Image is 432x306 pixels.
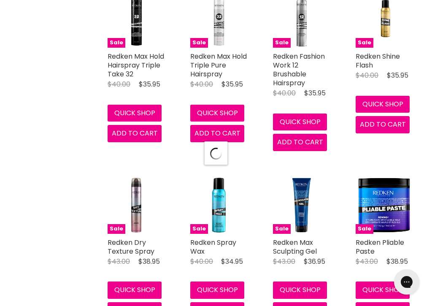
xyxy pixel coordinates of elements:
span: Sale [190,224,208,234]
span: $40.00 [190,257,213,266]
span: $43.00 [108,257,130,266]
a: Redken Dry Texture Spray Sale [108,176,165,234]
img: Redken Pliable Paste [356,176,413,234]
span: Sale [273,224,291,234]
button: Quick shop [190,282,244,298]
span: Add to cart [194,128,240,138]
a: Redken Max Sculpting Gel [273,238,317,256]
span: $34.95 [221,257,243,266]
span: Sale [108,38,125,48]
span: $36.95 [304,257,325,266]
button: Add to cart [273,134,327,151]
a: Redken Max Hold Hairspray Triple Take 32 [108,51,164,79]
a: Redken Pliable Paste [356,238,404,256]
span: $43.00 [356,257,378,266]
span: $35.95 [387,70,408,80]
a: Redken Spray Wax Redken Spray Wax Sale [190,176,248,234]
span: Add to cart [277,137,323,147]
img: Redken Max Sculpting Gel [273,176,330,234]
button: Quick shop [190,105,244,122]
a: Redken Dry Texture Spray [108,238,154,256]
span: $35.95 [139,79,160,89]
span: $38.95 [386,257,408,266]
img: Redken Spray Wax [190,176,248,234]
button: Quick shop [356,96,410,113]
iframe: Gorgias live chat messenger [390,266,424,298]
button: Quick shop [108,282,162,298]
a: Redken Spray Wax [190,238,236,256]
a: Redken Fashion Work 12 Brushable Hairspray [273,51,325,88]
button: Add to cart [190,125,244,142]
span: $38.95 [138,257,160,266]
a: Redken Shine Flash [356,51,400,70]
a: Redken Max Hold Triple Pure Hairspray [190,51,247,79]
button: Quick shop [273,114,327,130]
span: Sale [356,224,373,234]
a: Redken Pliable Paste Redken Pliable Paste Sale [356,176,413,234]
span: $40.00 [273,88,296,98]
button: Add to cart [356,116,410,133]
span: $40.00 [356,70,378,80]
button: Add to cart [108,125,162,142]
span: $40.00 [108,79,130,89]
span: Sale [108,224,125,234]
button: Quick shop [273,282,327,298]
button: Quick shop [108,105,162,122]
span: $35.95 [221,79,243,89]
span: Sale [356,38,373,48]
span: Add to cart [360,119,406,129]
a: Redken Max Sculpting Gel Redken Max Sculpting Gel Sale [273,176,330,234]
span: $43.00 [273,257,295,266]
span: $40.00 [190,79,213,89]
span: Sale [273,38,291,48]
button: Quick shop [356,282,410,298]
span: Add to cart [112,128,158,138]
img: Redken Dry Texture Spray [108,176,165,234]
span: Sale [190,38,208,48]
span: $35.95 [304,88,326,98]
